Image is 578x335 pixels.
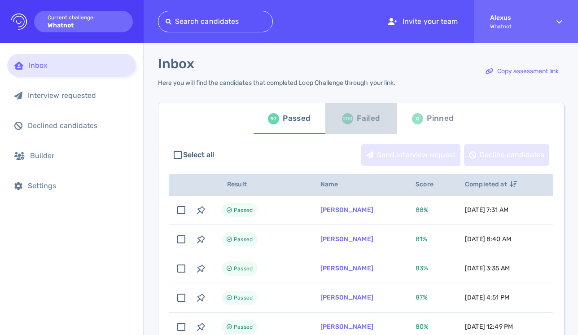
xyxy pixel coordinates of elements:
[183,150,215,160] span: Select all
[234,234,253,245] span: Passed
[481,61,564,82] button: Copy assessment link
[490,14,540,22] strong: Alexus
[29,61,129,70] div: Inbox
[361,144,460,166] button: Send interview request
[412,113,423,124] div: 0
[28,181,129,190] div: Settings
[268,113,279,124] div: 97
[28,91,129,100] div: Interview requested
[465,206,508,214] span: [DATE] 7:31 AM
[464,145,549,165] div: Decline candidates
[320,323,373,331] a: [PERSON_NAME]
[283,112,310,125] div: Passed
[416,264,428,272] span: 83 %
[416,181,443,188] span: Score
[30,151,129,160] div: Builder
[465,323,513,331] span: [DATE] 12:49 PM
[481,61,563,82] div: Copy assessment link
[320,206,373,214] a: [PERSON_NAME]
[465,294,509,301] span: [DATE] 4:51 PM
[464,144,549,166] button: Decline candidates
[362,145,460,165] div: Send interview request
[158,56,194,72] h1: Inbox
[342,113,353,124] div: 200
[427,112,453,125] div: Pinned
[158,79,395,87] div: Here you will find the candidates that completed Loop Challenge through your link.
[234,322,253,332] span: Passed
[416,235,427,243] span: 81 %
[234,292,253,303] span: Passed
[320,181,348,188] span: Name
[320,264,373,272] a: [PERSON_NAME]
[465,181,517,188] span: Completed at
[320,294,373,301] a: [PERSON_NAME]
[465,235,511,243] span: [DATE] 8:40 AM
[357,112,380,125] div: Failed
[234,205,253,216] span: Passed
[28,121,129,130] div: Declined candidates
[234,263,253,274] span: Passed
[416,206,429,214] span: 88 %
[211,174,310,196] th: Result
[416,323,429,331] span: 80 %
[416,294,428,301] span: 87 %
[465,264,510,272] span: [DATE] 3:35 AM
[320,235,373,243] a: [PERSON_NAME]
[490,23,540,30] span: Whatnot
